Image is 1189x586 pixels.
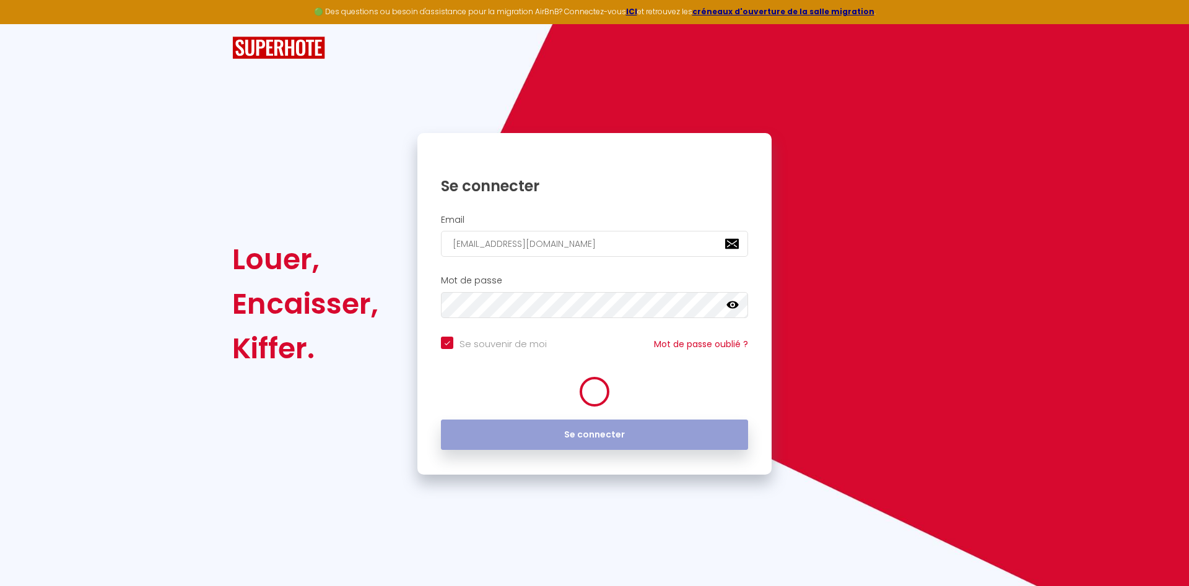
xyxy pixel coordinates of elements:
button: Se connecter [441,420,748,450]
h2: Email [441,215,748,225]
div: Kiffer. [232,326,378,371]
h2: Mot de passe [441,275,748,286]
input: Ton Email [441,231,748,257]
div: Encaisser, [232,282,378,326]
a: créneaux d'ouverture de la salle migration [692,6,874,17]
a: ICI [626,6,637,17]
h1: Se connecter [441,176,748,196]
div: Louer, [232,237,378,282]
button: Ouvrir le widget de chat LiveChat [10,5,47,42]
img: SuperHote logo [232,37,325,59]
a: Mot de passe oublié ? [654,338,748,350]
